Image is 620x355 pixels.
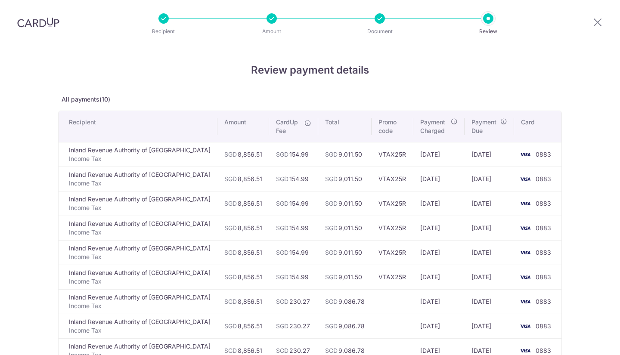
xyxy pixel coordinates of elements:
[325,347,338,354] span: SGD
[536,151,551,158] span: 0883
[59,191,217,216] td: Inland Revenue Authority of [GEOGRAPHIC_DATA]
[59,314,217,338] td: Inland Revenue Authority of [GEOGRAPHIC_DATA]
[517,174,534,184] img: <span class="translation_missing" title="translation missing: en.account_steps.new_confirm_form.b...
[269,216,318,240] td: 154.99
[58,95,562,104] p: All payments(10)
[276,273,288,281] span: SGD
[465,314,514,338] td: [DATE]
[348,27,412,36] p: Document
[17,17,59,28] img: CardUp
[276,151,288,158] span: SGD
[372,191,414,216] td: VTAX25R
[517,296,534,307] img: <span class="translation_missing" title="translation missing: en.account_steps.new_confirm_form.b...
[276,249,288,256] span: SGD
[536,249,551,256] span: 0883
[536,200,551,207] span: 0883
[276,224,288,232] span: SGD
[276,347,288,354] span: SGD
[59,167,217,191] td: Inland Revenue Authority of [GEOGRAPHIC_DATA]
[420,118,448,135] span: Payment Charged
[413,240,465,265] td: [DATE]
[217,216,269,240] td: 8,856.51
[536,298,551,305] span: 0883
[69,228,211,237] p: Income Tax
[536,175,551,182] span: 0883
[276,200,288,207] span: SGD
[276,322,288,330] span: SGD
[276,298,288,305] span: SGD
[372,240,414,265] td: VTAX25R
[325,273,338,281] span: SGD
[413,142,465,167] td: [DATE]
[465,240,514,265] td: [DATE]
[413,167,465,191] td: [DATE]
[269,142,318,167] td: 154.99
[132,27,195,36] p: Recipient
[69,154,211,163] p: Income Tax
[224,347,237,354] span: SGD
[517,321,534,331] img: <span class="translation_missing" title="translation missing: en.account_steps.new_confirm_form.b...
[325,200,338,207] span: SGD
[58,62,562,78] h4: Review payment details
[318,167,372,191] td: 9,011.50
[517,272,534,282] img: <span class="translation_missing" title="translation missing: en.account_steps.new_confirm_form.b...
[514,111,561,142] th: Card
[465,216,514,240] td: [DATE]
[372,216,414,240] td: VTAX25R
[269,167,318,191] td: 154.99
[318,216,372,240] td: 9,011.50
[325,151,338,158] span: SGD
[59,111,217,142] th: Recipient
[465,289,514,314] td: [DATE]
[269,240,318,265] td: 154.99
[217,142,269,167] td: 8,856.51
[224,322,237,330] span: SGD
[240,27,304,36] p: Amount
[217,314,269,338] td: 8,856.51
[325,175,338,182] span: SGD
[465,142,514,167] td: [DATE]
[69,253,211,261] p: Income Tax
[269,191,318,216] td: 154.99
[318,142,372,167] td: 9,011.50
[59,142,217,167] td: Inland Revenue Authority of [GEOGRAPHIC_DATA]
[217,167,269,191] td: 8,856.51
[318,191,372,216] td: 9,011.50
[224,151,237,158] span: SGD
[224,175,237,182] span: SGD
[276,118,300,135] span: CardUp Fee
[59,289,217,314] td: Inland Revenue Authority of [GEOGRAPHIC_DATA]
[318,240,372,265] td: 9,011.50
[471,118,498,135] span: Payment Due
[565,329,611,351] iframe: Opens a widget where you can find more information
[372,142,414,167] td: VTAX25R
[325,249,338,256] span: SGD
[224,298,237,305] span: SGD
[59,216,217,240] td: Inland Revenue Authority of [GEOGRAPHIC_DATA]
[372,111,414,142] th: Promo code
[69,204,211,212] p: Income Tax
[59,240,217,265] td: Inland Revenue Authority of [GEOGRAPHIC_DATA]
[413,289,465,314] td: [DATE]
[69,326,211,335] p: Income Tax
[318,111,372,142] th: Total
[517,247,534,258] img: <span class="translation_missing" title="translation missing: en.account_steps.new_confirm_form.b...
[536,322,551,330] span: 0883
[413,314,465,338] td: [DATE]
[372,167,414,191] td: VTAX25R
[217,240,269,265] td: 8,856.51
[269,265,318,289] td: 154.99
[456,27,520,36] p: Review
[59,265,217,289] td: Inland Revenue Authority of [GEOGRAPHIC_DATA]
[517,198,534,209] img: <span class="translation_missing" title="translation missing: en.account_steps.new_confirm_form.b...
[217,265,269,289] td: 8,856.51
[217,289,269,314] td: 8,856.51
[325,322,338,330] span: SGD
[536,273,551,281] span: 0883
[465,191,514,216] td: [DATE]
[413,265,465,289] td: [DATE]
[465,167,514,191] td: [DATE]
[269,289,318,314] td: 230.27
[517,223,534,233] img: <span class="translation_missing" title="translation missing: en.account_steps.new_confirm_form.b...
[224,224,237,232] span: SGD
